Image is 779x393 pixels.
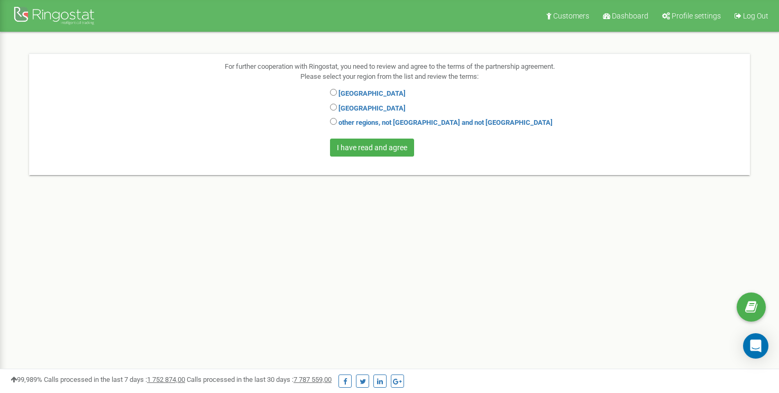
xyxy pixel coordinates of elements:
span: Dashboard [612,12,648,20]
input: I have read and agree [330,139,414,157]
img: Ringostat Logo [13,4,98,29]
a: [GEOGRAPHIC_DATA] [338,104,406,112]
div: Open Intercom Messenger [743,333,768,359]
span: 99,989% [11,376,42,383]
span: Customers [553,12,589,20]
a: other regions, not [GEOGRAPHIC_DATA] and not [GEOGRAPHIC_DATA] [338,118,553,126]
u: 1 752 874,00 [147,376,185,383]
a: [GEOGRAPHIC_DATA] [338,89,406,97]
u: 7 787 559,00 [294,376,332,383]
span: Log Out [743,12,768,20]
p: For further cooperation with Ringostat, you need to review and agree to the terms of the partners... [40,62,739,81]
span: Calls processed in the last 30 days : [187,376,332,383]
span: Profile settings [672,12,721,20]
span: Calls processed in the last 7 days : [44,376,185,383]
